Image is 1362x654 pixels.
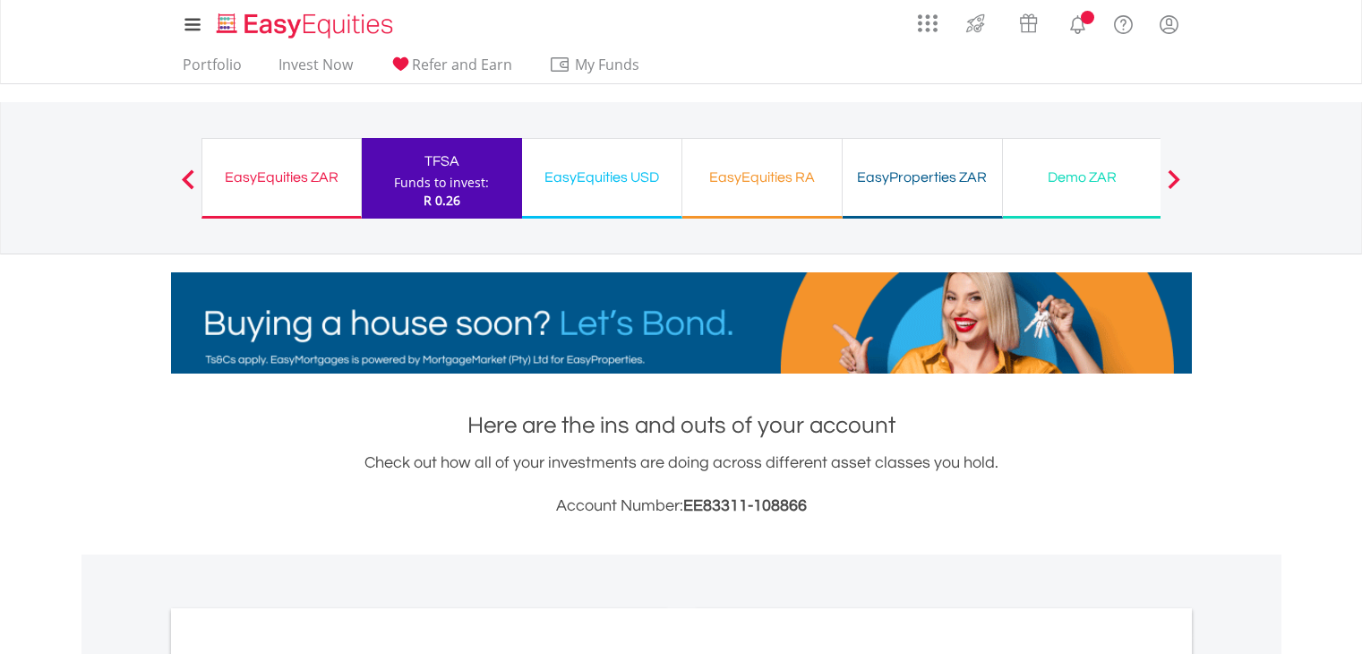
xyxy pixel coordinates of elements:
a: Refer and Earn [382,56,519,83]
a: Portfolio [176,56,249,83]
img: vouchers-v2.svg [1014,9,1043,38]
a: Notifications [1055,4,1101,40]
div: Check out how all of your investments are doing across different asset classes you hold. [171,451,1192,519]
div: EasyEquities RA [693,165,831,190]
img: grid-menu-icon.svg [918,13,938,33]
a: Home page [210,4,400,40]
div: Demo ZAR [1014,165,1152,190]
span: R 0.26 [424,192,460,209]
h3: Account Number: [171,494,1192,519]
button: Previous [170,178,206,196]
button: Next [1156,178,1192,196]
span: Refer and Earn [412,55,512,74]
a: AppsGrid [906,4,949,33]
h1: Here are the ins and outs of your account [171,409,1192,442]
img: thrive-v2.svg [961,9,990,38]
span: EE83311-108866 [683,497,807,514]
img: EasyEquities_Logo.png [213,11,400,40]
div: EasyProperties ZAR [853,165,991,190]
div: Funds to invest: [394,174,489,192]
a: My Profile [1146,4,1192,44]
div: TFSA [373,149,511,174]
span: My Funds [549,53,666,76]
a: Invest Now [271,56,360,83]
div: EasyEquities ZAR [213,165,350,190]
a: Vouchers [1002,4,1055,38]
div: EasyEquities USD [533,165,671,190]
a: FAQ's and Support [1101,4,1146,40]
img: EasyMortage Promotion Banner [171,272,1192,374]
